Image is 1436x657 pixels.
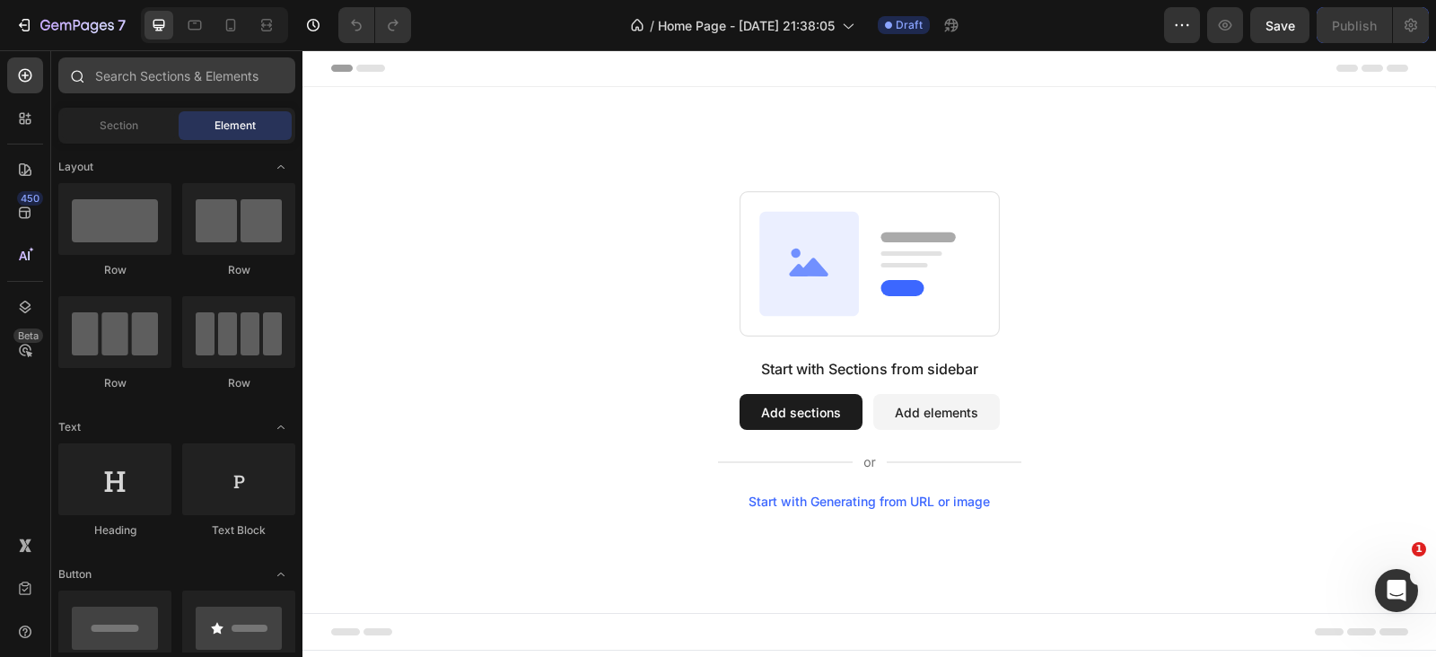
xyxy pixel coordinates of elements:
[100,118,138,134] span: Section
[1332,16,1377,35] div: Publish
[13,328,43,343] div: Beta
[58,522,171,539] div: Heading
[437,344,560,380] button: Add sections
[1265,18,1295,33] span: Save
[896,17,923,33] span: Draft
[650,16,654,35] span: /
[182,262,295,278] div: Row
[446,444,687,459] div: Start with Generating from URL or image
[338,7,411,43] div: Undo/Redo
[215,118,256,134] span: Element
[58,262,171,278] div: Row
[58,566,92,583] span: Button
[1317,7,1392,43] button: Publish
[267,413,295,442] span: Toggle open
[58,159,93,175] span: Layout
[459,308,676,329] div: Start with Sections from sidebar
[1375,569,1418,612] iframe: Intercom live chat
[17,191,43,206] div: 450
[58,57,295,93] input: Search Sections & Elements
[571,344,697,380] button: Add elements
[267,560,295,589] span: Toggle open
[58,375,171,391] div: Row
[118,14,126,36] p: 7
[7,7,134,43] button: 7
[58,419,81,435] span: Text
[1250,7,1309,43] button: Save
[267,153,295,181] span: Toggle open
[658,16,835,35] span: Home Page - [DATE] 21:38:05
[302,50,1436,657] iframe: Design area
[182,522,295,539] div: Text Block
[1412,542,1426,556] span: 1
[182,375,295,391] div: Row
